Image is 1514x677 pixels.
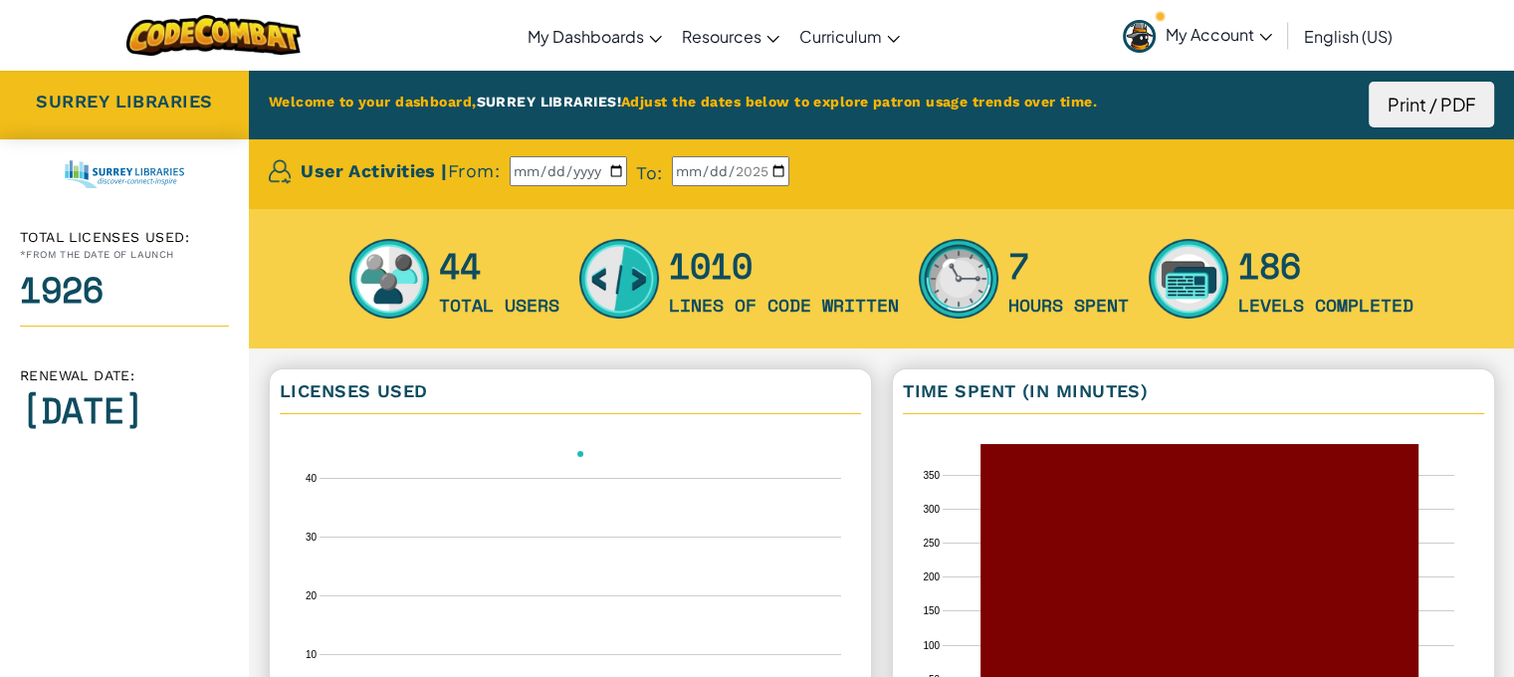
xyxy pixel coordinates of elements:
span: Resources [682,26,761,47]
img: User activity [269,159,291,184]
div: User Activities | [301,159,500,189]
div: Hours spent [1008,292,1129,318]
text: 40 [306,473,318,484]
div: 186 [1238,240,1413,292]
div: Total Licenses Used: [20,228,229,246]
div: Levels Completed [1238,292,1413,318]
div: *from the date of launch [20,246,229,264]
text: 300 [923,504,940,515]
text: 20 [306,590,318,601]
a: English (US) [1294,9,1403,63]
span: English (US) [1304,26,1393,47]
img: avatar [1123,20,1156,53]
div: 1010 [669,240,899,292]
div: 44 [439,240,559,292]
text: 30 [306,532,318,543]
button: Print / PDF [1369,82,1494,127]
span: Curriculum [799,26,882,47]
span: To: [636,162,662,183]
div: 7 [1008,240,1129,292]
text: 250 [923,538,940,549]
span: Surrey Libraries! [476,94,620,110]
div: [DATE] [20,384,229,436]
span: My Dashboards [528,26,644,47]
text: 100 [923,640,940,651]
img: Icon for Hours spent [919,239,998,319]
img: Icon for Total Users [349,239,429,319]
text: 350 [923,470,940,481]
div: Time spent (in minutes) [903,379,1484,414]
div: Renewal Date: [20,366,229,384]
a: My Dashboards [518,9,672,63]
div: Lines of Code Written [669,292,899,318]
div: 1926 [20,264,229,316]
img: CodeCombat logo [126,15,301,56]
text: 150 [923,605,940,616]
text: 10 [306,649,318,660]
a: Resources [672,9,789,63]
text: 200 [923,571,940,582]
div: Total Users [439,292,559,318]
img: Icon for Lines of Code Written [579,239,659,319]
div: Licenses used [280,379,861,414]
a: Curriculum [789,9,910,63]
div: Welcome to your dashboard, Adjust the dates below to explore patron usage trends over time. [249,70,1514,139]
span: My Account [1166,24,1272,45]
img: Library logo [65,160,184,188]
a: My Account [1113,4,1282,67]
span: From: [448,160,500,181]
img: Icon for Levels Completed [1149,239,1228,319]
